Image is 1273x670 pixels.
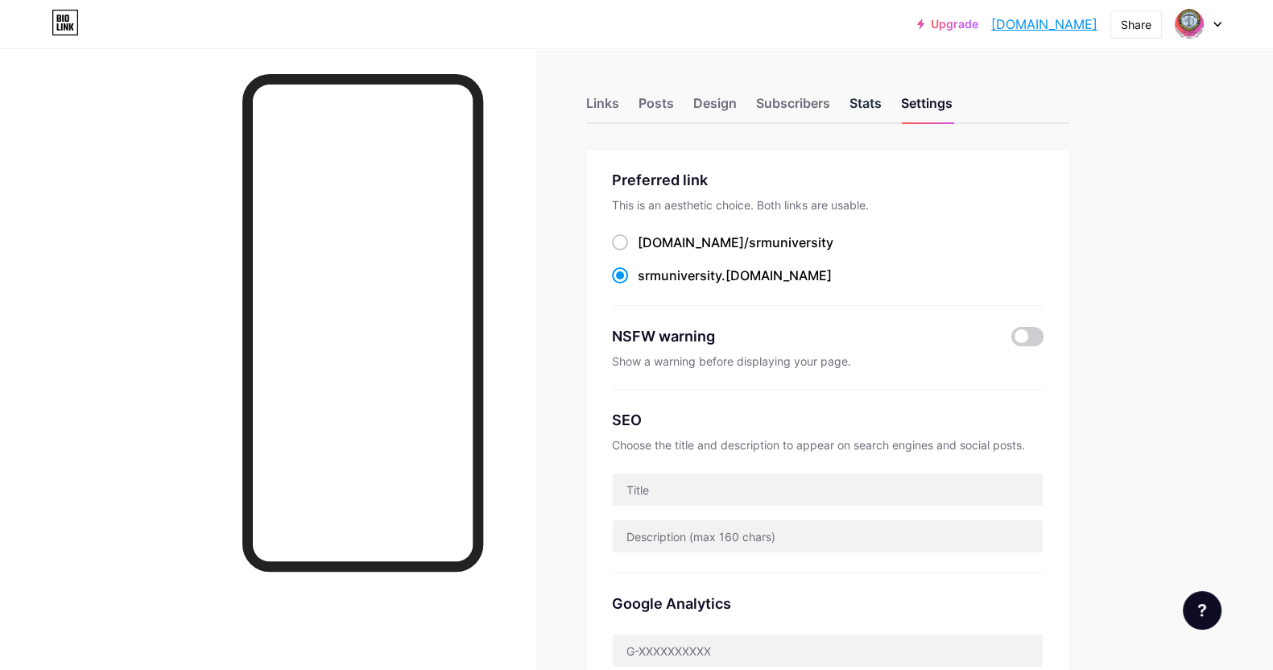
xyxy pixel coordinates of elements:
div: [DOMAIN_NAME]/ [638,233,833,252]
a: [DOMAIN_NAME] [991,14,1097,34]
div: Google Analytics [612,593,1044,614]
div: NSFW warning [612,325,988,347]
div: Links [586,93,619,122]
div: .[DOMAIN_NAME] [638,266,832,285]
span: srmuniversity [749,234,833,250]
span: srmuniversity [638,267,721,283]
div: Choose the title and description to appear on search engines and social posts. [612,437,1044,453]
div: Settings [901,93,953,122]
div: Subscribers [756,93,830,122]
div: Show a warning before displaying your page. [612,354,1044,370]
input: Description (max 160 chars) [613,520,1043,552]
img: srmuniversity [1174,9,1205,39]
div: SEO [612,409,1044,431]
div: Design [693,93,737,122]
div: Share [1121,16,1151,33]
a: Upgrade [917,18,978,31]
div: Posts [639,93,674,122]
div: This is an aesthetic choice. Both links are usable. [612,197,1044,213]
div: Preferred link [612,169,1044,191]
input: Title [613,474,1043,506]
div: Stats [849,93,882,122]
input: G-XXXXXXXXXX [613,635,1043,667]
